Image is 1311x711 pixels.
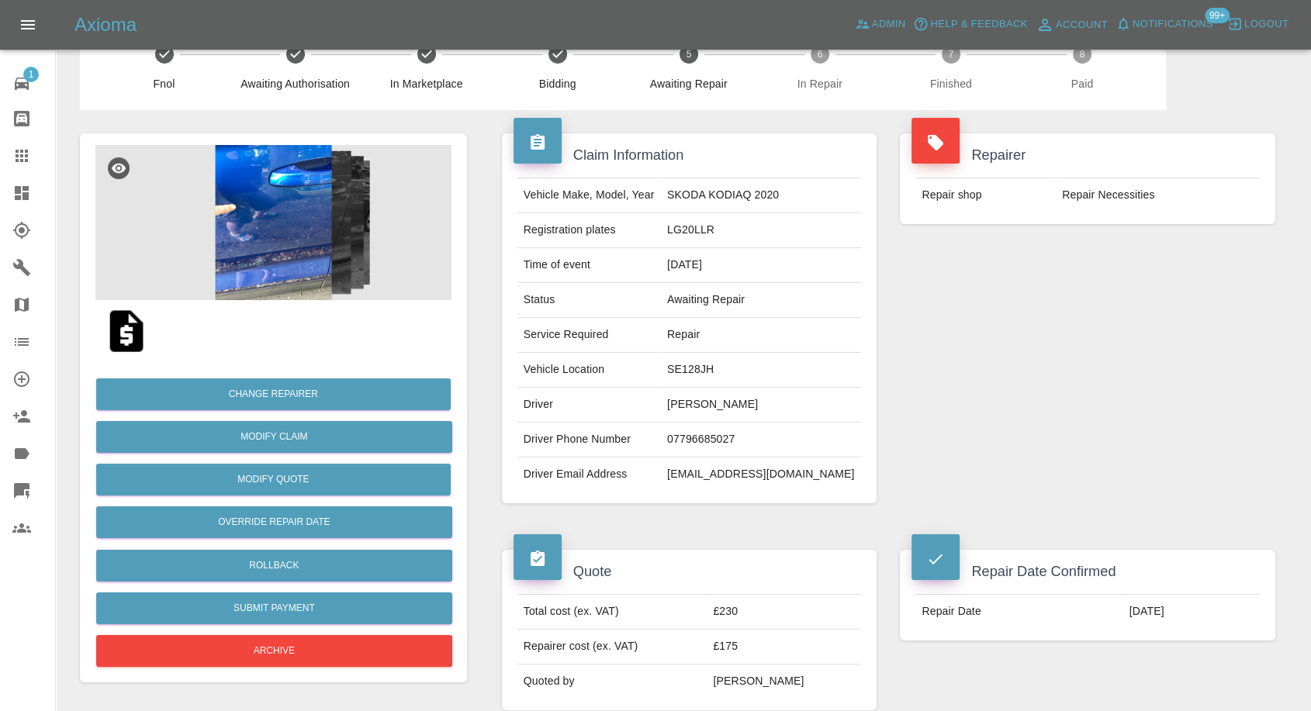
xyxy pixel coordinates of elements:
[915,178,1056,212] td: Repair shop
[517,595,707,630] td: Total cost (ex. VAT)
[96,635,452,667] button: Archive
[1022,76,1141,91] span: Paid
[517,178,661,213] td: Vehicle Make, Model, Year
[1056,16,1108,34] span: Account
[1112,12,1217,36] button: Notifications
[1205,8,1230,23] span: 99+
[1032,12,1112,37] a: Account
[517,423,661,457] td: Driver Phone Number
[96,378,451,410] button: Change Repairer
[661,248,861,283] td: [DATE]
[686,49,691,60] text: 5
[517,664,707,699] td: Quoted by
[707,595,861,630] td: £230
[517,318,661,353] td: Service Required
[661,318,861,353] td: Repair
[367,76,486,91] span: In Marketplace
[517,630,707,664] td: Repairer cost (ex. VAT)
[1133,16,1213,33] span: Notifications
[930,16,1027,33] span: Help & Feedback
[105,76,223,91] span: Fnol
[872,16,906,33] span: Admin
[236,76,355,91] span: Awaiting Authorisation
[891,76,1010,91] span: Finished
[817,49,822,60] text: 6
[1123,595,1260,629] td: [DATE]
[661,388,861,423] td: [PERSON_NAME]
[102,306,151,356] img: qt_1RyujOA4aDea5wMjrN7KvQAy
[23,67,39,82] span: 1
[629,76,748,91] span: Awaiting Repair
[96,506,452,538] button: Override Repair Date
[661,423,861,457] td: 07796685027
[707,630,861,664] td: £175
[661,178,861,213] td: SKODA KODIAQ 2020
[1223,12,1292,36] button: Logout
[909,12,1031,36] button: Help & Feedback
[915,595,1122,629] td: Repair Date
[851,12,910,36] a: Admin
[760,76,879,91] span: In Repair
[9,6,47,43] button: Open drawer
[1056,178,1260,212] td: Repair Necessities
[517,388,661,423] td: Driver
[96,464,451,495] button: Modify Quote
[661,353,861,388] td: SE128JH
[517,283,661,318] td: Status
[948,49,953,60] text: 7
[707,664,861,699] td: [PERSON_NAME]
[661,213,861,248] td: LG20LLR
[74,12,137,37] h5: Axioma
[96,421,452,453] a: Modify Claim
[1244,16,1289,33] span: Logout
[661,283,861,318] td: Awaiting Repair
[517,248,661,283] td: Time of event
[517,213,661,248] td: Registration plates
[911,561,1264,582] h4: Repair Date Confirmed
[517,457,661,492] td: Driver Email Address
[96,550,452,582] button: Rollback
[514,561,866,582] h4: Quote
[514,145,866,166] h4: Claim Information
[96,592,452,624] button: Submit Payment
[95,145,451,300] img: bb99dac5-7a09-4950-9470-3686503d0cd4
[1080,49,1085,60] text: 8
[911,145,1264,166] h4: Repairer
[661,457,861,492] td: [EMAIL_ADDRESS][DOMAIN_NAME]
[517,353,661,388] td: Vehicle Location
[498,76,617,91] span: Bidding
